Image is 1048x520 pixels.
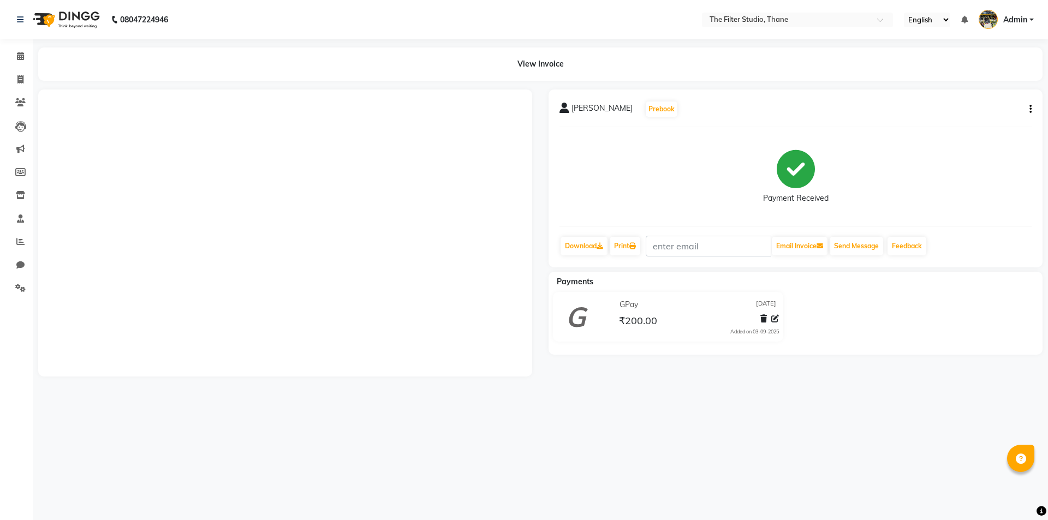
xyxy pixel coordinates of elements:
span: GPay [620,299,638,310]
span: Admin [1003,14,1027,26]
span: Payments [557,277,593,286]
div: View Invoice [38,47,1043,81]
a: Print [610,237,640,255]
button: Prebook [646,101,677,117]
button: Send Message [830,237,883,255]
b: 08047224946 [120,4,168,35]
span: [DATE] [756,299,776,310]
span: [PERSON_NAME] [571,103,633,118]
iframe: chat widget [1002,476,1037,509]
img: Admin [979,10,998,29]
input: enter email [646,236,771,256]
div: Payment Received [763,193,829,204]
span: ₹200.00 [619,314,657,330]
a: Download [561,237,608,255]
a: Feedback [888,237,926,255]
img: logo [28,4,103,35]
div: Added on 03-09-2025 [730,328,779,336]
button: Email Invoice [772,237,827,255]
